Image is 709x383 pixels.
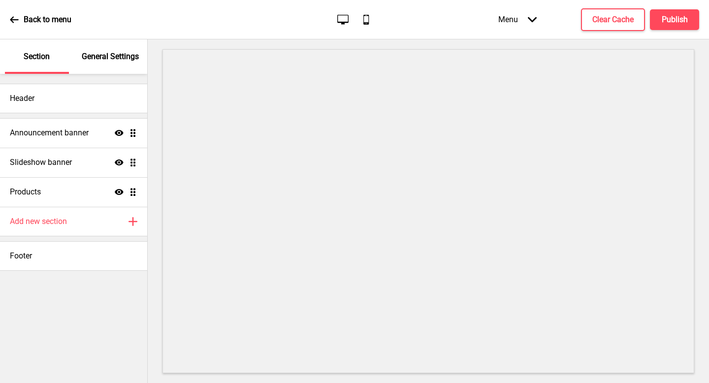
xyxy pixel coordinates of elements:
h4: Announcement banner [10,128,89,138]
h4: Add new section [10,216,67,227]
p: Back to menu [24,14,71,25]
div: Menu [488,5,547,34]
h4: Footer [10,251,32,261]
h4: Clear Cache [592,14,634,25]
p: General Settings [82,51,139,62]
button: Clear Cache [581,8,645,31]
h4: Slideshow banner [10,157,72,168]
h4: Products [10,187,41,197]
h4: Publish [662,14,688,25]
a: Back to menu [10,6,71,33]
h4: Header [10,93,34,104]
p: Section [24,51,50,62]
button: Publish [650,9,699,30]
